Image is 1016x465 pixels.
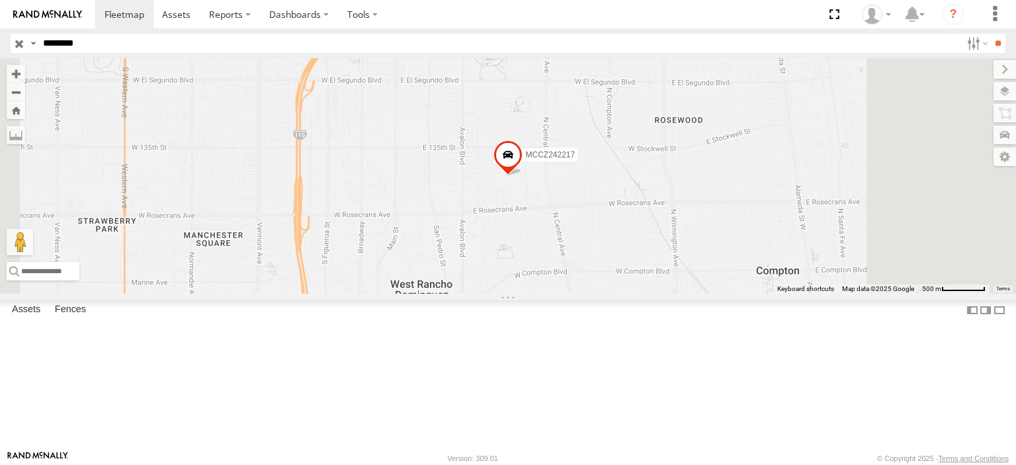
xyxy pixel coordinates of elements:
i: ? [943,4,964,25]
img: rand-logo.svg [13,10,82,19]
span: MCCZ242217 [525,150,575,159]
label: Hide Summary Table [993,300,1006,319]
label: Map Settings [994,148,1016,166]
span: Map data ©2025 Google [842,285,914,292]
button: Drag Pegman onto the map to open Street View [7,229,33,255]
button: Zoom Home [7,101,25,119]
div: © Copyright 2025 - [877,454,1009,462]
label: Assets [5,301,47,319]
div: Version: 309.01 [448,454,498,462]
div: Zulema McIntosch [857,5,896,24]
a: Terms (opens in new tab) [996,286,1010,291]
button: Zoom out [7,83,25,101]
a: Visit our Website [7,452,68,465]
label: Dock Summary Table to the Left [966,300,979,319]
button: Map Scale: 500 m per 63 pixels [918,284,990,294]
button: Zoom in [7,65,25,83]
label: Search Filter Options [962,34,990,53]
label: Search Query [28,34,38,53]
button: Keyboard shortcuts [777,284,834,294]
label: Dock Summary Table to the Right [979,300,992,319]
span: 500 m [922,285,941,292]
label: Measure [7,126,25,144]
label: Fences [48,301,93,319]
a: Terms and Conditions [939,454,1009,462]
